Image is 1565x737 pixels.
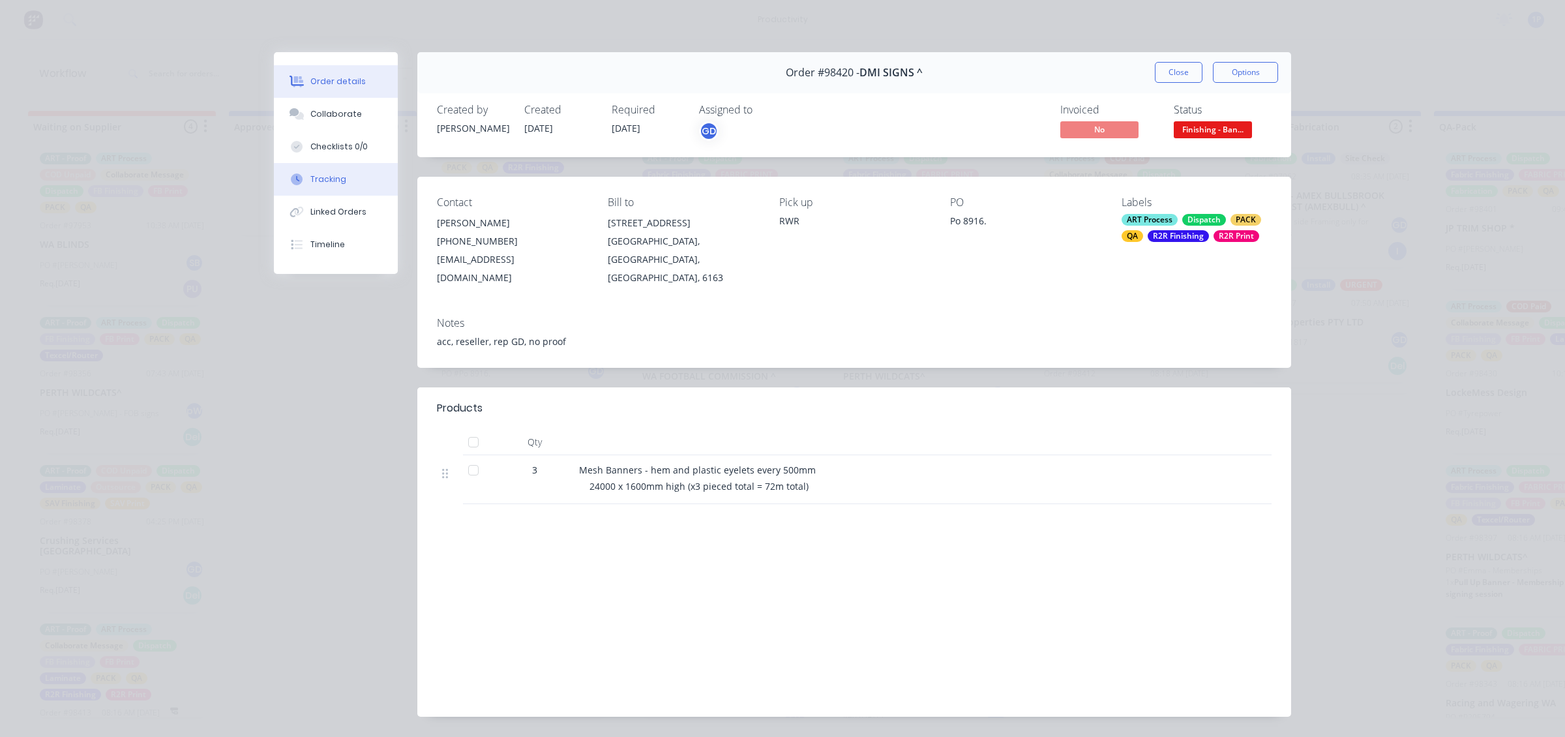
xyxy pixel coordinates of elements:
[532,463,537,477] span: 3
[1230,214,1261,226] div: PACK
[779,196,929,209] div: Pick up
[274,196,398,228] button: Linked Orders
[524,122,553,134] span: [DATE]
[579,464,816,476] span: Mesh Banners - hem and plastic eyelets every 500mm
[859,67,923,79] span: DMI SIGNS ^
[1174,121,1252,138] span: Finishing - Ban...
[786,67,859,79] span: Order #98420 -
[589,480,809,492] span: 24000 x 1600mm high (x3 pieced total = 72m total)
[524,104,596,116] div: Created
[1155,62,1202,83] button: Close
[608,196,758,209] div: Bill to
[1060,121,1139,138] span: No
[310,206,366,218] div: Linked Orders
[608,214,758,232] div: [STREET_ADDRESS]
[310,173,346,185] div: Tracking
[437,400,483,416] div: Products
[274,163,398,196] button: Tracking
[1148,230,1209,242] div: R2R Finishing
[699,121,719,141] button: GD
[1174,121,1252,141] button: Finishing - Ban...
[1174,104,1272,116] div: Status
[608,214,758,287] div: [STREET_ADDRESS][GEOGRAPHIC_DATA], [GEOGRAPHIC_DATA], [GEOGRAPHIC_DATA], 6163
[310,239,345,250] div: Timeline
[496,429,574,455] div: Qty
[608,232,758,287] div: [GEOGRAPHIC_DATA], [GEOGRAPHIC_DATA], [GEOGRAPHIC_DATA], 6163
[950,214,1100,232] div: Po 8916.
[274,228,398,261] button: Timeline
[779,214,929,228] div: RWR
[1122,230,1143,242] div: QA
[1213,62,1278,83] button: Options
[274,65,398,98] button: Order details
[1060,104,1158,116] div: Invoiced
[274,98,398,130] button: Collaborate
[699,104,829,116] div: Assigned to
[310,76,366,87] div: Order details
[437,317,1272,329] div: Notes
[310,141,368,153] div: Checklists 0/0
[1122,196,1272,209] div: Labels
[274,130,398,163] button: Checklists 0/0
[612,122,640,134] span: [DATE]
[1214,230,1259,242] div: R2R Print
[437,214,587,232] div: [PERSON_NAME]
[950,196,1100,209] div: PO
[437,121,509,135] div: [PERSON_NAME]
[437,335,1272,348] div: acc, reseller, rep GD, no proof
[437,196,587,209] div: Contact
[612,104,683,116] div: Required
[437,104,509,116] div: Created by
[437,250,587,287] div: [EMAIL_ADDRESS][DOMAIN_NAME]
[310,108,362,120] div: Collaborate
[437,232,587,250] div: [PHONE_NUMBER]
[437,214,587,287] div: [PERSON_NAME][PHONE_NUMBER][EMAIL_ADDRESS][DOMAIN_NAME]
[1182,214,1226,226] div: Dispatch
[1122,214,1178,226] div: ART Process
